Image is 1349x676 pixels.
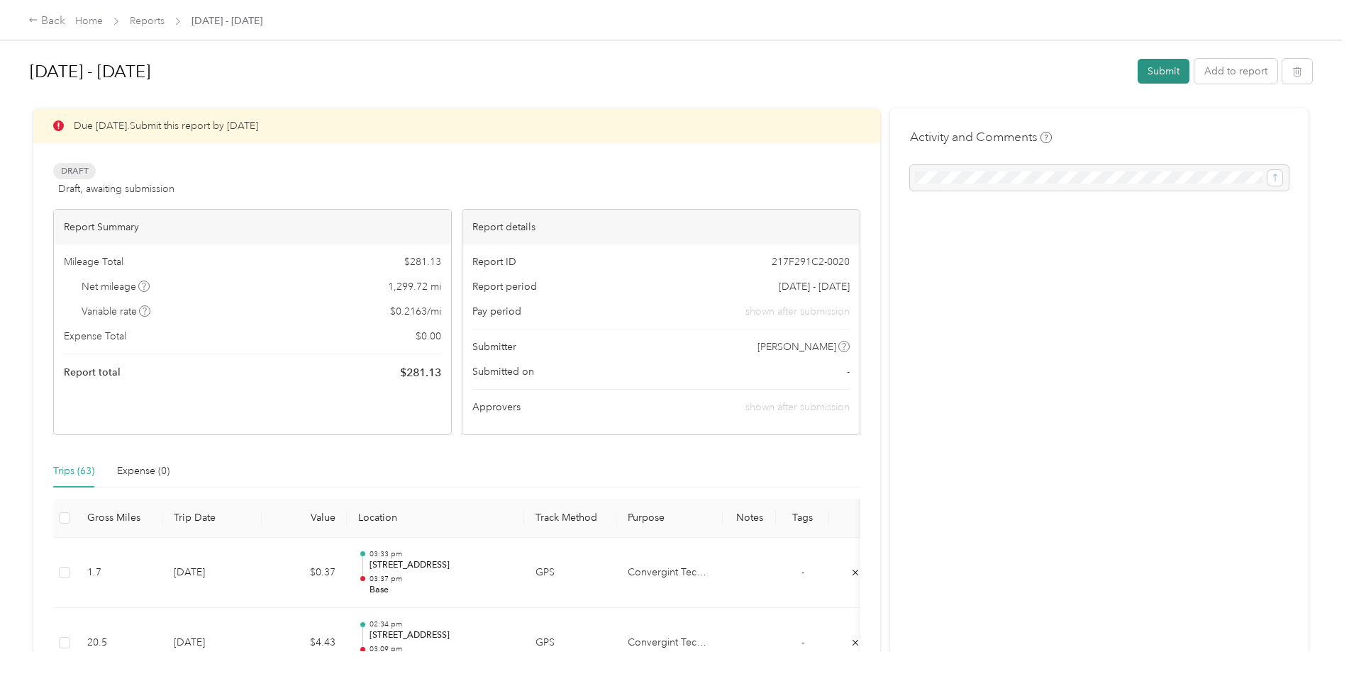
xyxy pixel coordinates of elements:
[472,364,534,379] span: Submitted on
[1194,59,1277,84] button: Add to report
[370,584,513,597] p: Base
[82,304,151,319] span: Variable rate
[400,364,441,381] span: $ 281.13
[262,538,347,609] td: $0.37
[64,365,121,380] span: Report total
[370,644,513,654] p: 03:09 pm
[616,499,723,538] th: Purpose
[370,574,513,584] p: 03:37 pm
[757,339,836,354] span: [PERSON_NAME]
[524,538,616,609] td: GPS
[53,163,96,179] span: Draft
[616,538,723,609] td: Convergint Technologies
[370,629,513,642] p: [STREET_ADDRESS]
[472,339,516,354] span: Submitter
[53,463,94,479] div: Trips (63)
[723,499,776,538] th: Notes
[75,15,103,27] a: Home
[462,210,860,244] div: Report details
[390,304,441,319] span: $ 0.2163 / mi
[779,279,850,294] span: [DATE] - [DATE]
[76,499,162,538] th: Gross Miles
[847,364,850,379] span: -
[1138,59,1189,84] button: Submit
[117,463,170,479] div: Expense (0)
[58,181,174,196] span: Draft, awaiting submission
[54,210,451,244] div: Report Summary
[162,538,262,609] td: [DATE]
[776,499,829,538] th: Tags
[472,279,537,294] span: Report period
[82,279,150,294] span: Net mileage
[370,619,513,629] p: 02:34 pm
[801,636,804,648] span: -
[801,566,804,578] span: -
[1270,597,1349,676] iframe: Everlance-gr Chat Button Frame
[772,254,850,269] span: 217F291C2-0020
[130,15,165,27] a: Reports
[347,499,524,538] th: Location
[262,499,347,538] th: Value
[76,538,162,609] td: 1.7
[472,254,516,269] span: Report ID
[416,329,441,344] span: $ 0.00
[64,254,123,269] span: Mileage Total
[472,400,521,415] span: Approvers
[162,499,262,538] th: Trip Date
[388,279,441,294] span: 1,299.72 mi
[191,13,262,28] span: [DATE] - [DATE]
[404,254,441,269] span: $ 281.13
[370,559,513,572] p: [STREET_ADDRESS]
[910,128,1052,146] h4: Activity and Comments
[30,55,1128,89] h1: Aug 1 - 31, 2025
[745,401,850,413] span: shown after submission
[524,499,616,538] th: Track Method
[472,304,521,319] span: Pay period
[64,329,126,344] span: Expense Total
[745,304,850,319] span: shown after submission
[28,13,65,30] div: Back
[370,549,513,559] p: 03:33 pm
[33,108,880,143] div: Due [DATE]. Submit this report by [DATE]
